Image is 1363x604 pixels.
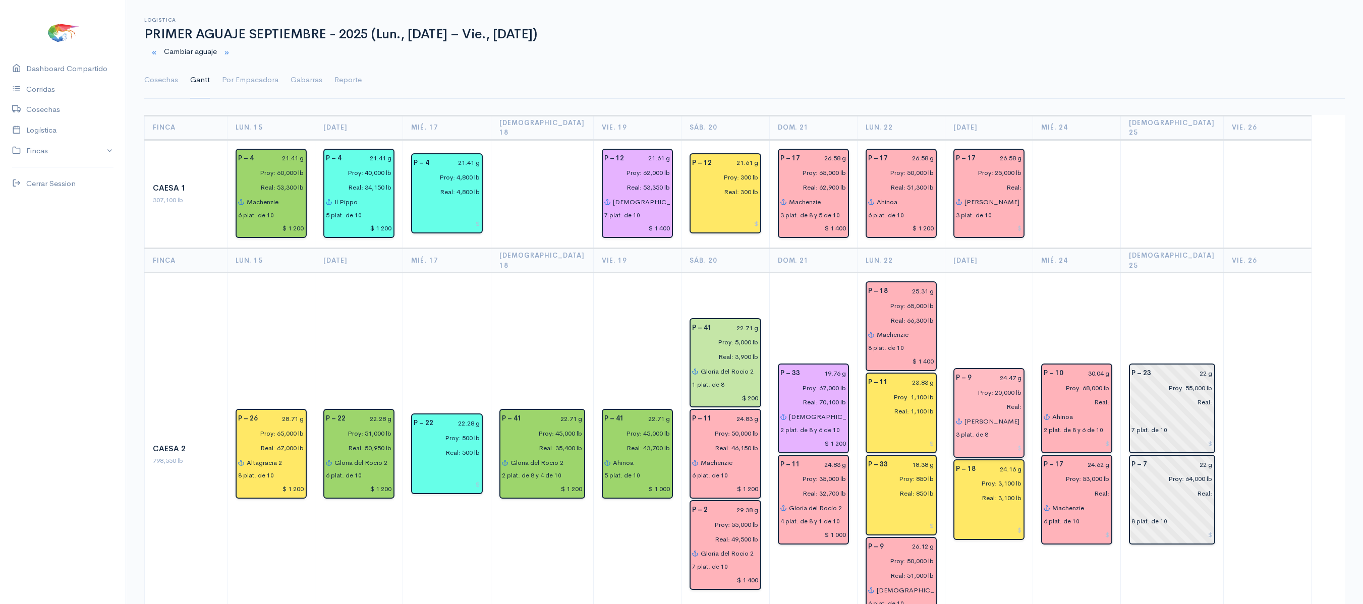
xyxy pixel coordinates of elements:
[496,426,583,441] input: estimadas
[1038,395,1110,410] input: pescadas
[1131,436,1213,451] input: $
[320,165,392,180] input: estimadas
[491,115,594,140] th: [DEMOGRAPHIC_DATA] 18
[238,221,304,236] input: $
[714,503,758,517] input: g
[682,115,769,140] th: Sáb. 20
[778,364,849,453] div: Piscina: 33 Peso: 19.76 g Libras Proy: 67,000 lb Libras Reales: 70,100 lb Rendimiento: 104.6% Emp...
[408,416,439,431] div: P – 22
[1044,517,1080,526] div: 6 plat. de 10
[435,156,480,170] input: g
[686,441,758,455] input: pescadas
[604,221,670,236] input: $
[138,42,1351,63] div: Cambiar aguaje
[598,441,670,455] input: pescadas
[602,409,673,499] div: Piscina: 41 Peso: 22.71 g Libras Proy: 45,000 lb Libras Reales: 43,700 lb Rendimiento: 97.1% Empa...
[144,62,178,98] a: Cosechas
[862,313,934,328] input: pescadas
[1129,364,1215,453] div: Piscina: 23 Peso: 22 g Libras Proy: 55,000 lb Empacadora: Sin asignar Plataformas: 7 plat. de 10
[690,500,761,590] div: Piscina: 2 Peso: 29.38 g Libras Proy: 55,000 lb Libras Reales: 49,500 lb Rendimiento: 90.0% Empac...
[1131,426,1167,435] div: 7 plat. de 10
[950,385,1022,400] input: estimadas
[774,457,806,472] div: P – 11
[1125,381,1213,395] input: estimadas
[686,517,758,532] input: estimadas
[320,441,392,455] input: pescadas
[774,180,846,195] input: pescadas
[769,115,857,140] th: Dom. 21
[1044,436,1110,451] input: $
[499,409,586,499] div: Piscina: 41 Peso: 22.71 g Libras Proy: 45,000 lb Libras Reales: 35,400 lb Rendimiento: 78.7% Empa...
[264,411,304,426] input: g
[334,62,362,98] a: Reporte
[950,180,1022,195] input: pescadas
[528,411,583,426] input: g
[894,151,934,166] input: g
[232,151,260,166] div: P – 4
[692,562,728,571] div: 7 plat. de 10
[408,156,435,170] div: P – 4
[692,217,758,231] input: $
[868,436,934,451] input: $
[956,430,988,439] div: 3 plat. de 8
[403,249,491,273] th: Mié. 17
[222,62,278,98] a: Por Empacadora
[862,457,894,472] div: P – 33
[862,554,934,568] input: estimadas
[1223,115,1311,140] th: Vie. 26
[630,151,670,166] input: g
[232,180,304,195] input: pescadas
[950,165,1022,180] input: estimadas
[862,568,934,583] input: pescadas
[780,517,840,526] div: 4 plat. de 8 y 1 de 10
[894,375,934,390] input: g
[232,441,304,455] input: pescadas
[604,211,640,220] div: 7 plat. de 10
[862,486,934,501] input: pescadas
[780,426,840,435] div: 2 plat. de 8 y 6 de 10
[686,156,718,170] div: P – 12
[774,165,846,180] input: estimadas
[686,349,758,364] input: pescadas
[320,426,392,441] input: estimadas
[408,431,480,445] input: estimadas
[1038,486,1110,501] input: pescadas
[1131,517,1167,526] div: 8 plat. de 10
[894,284,934,298] input: g
[630,411,670,426] input: g
[236,409,307,499] div: Piscina: 26 Peso: 28.71 g Libras Proy: 65,000 lb Libras Reales: 67,000 lb Rendimiento: 103.1% Emp...
[686,503,714,517] div: P – 2
[439,416,480,431] input: g
[718,156,758,170] input: g
[411,153,482,234] div: Piscina: 4 Peso: 21.41 g Libras Proy: 4,800 lb Libras Reales: 4,800 lb Rendimiento: 100.0% Empaca...
[1038,366,1069,381] div: P – 10
[982,462,1022,476] input: g
[323,149,394,238] div: Piscina: 4 Peso: 21.41 g Libras Proy: 40,000 lb Libras Reales: 34,150 lb Rendimiento: 85.4% Empac...
[403,115,491,140] th: Mié. 17
[598,151,630,166] div: P – 12
[144,17,1345,23] h6: Logistica
[232,411,264,426] div: P – 26
[692,481,758,496] input: $
[686,321,718,335] div: P – 41
[232,426,304,441] input: estimadas
[1069,366,1110,381] input: g
[1033,115,1121,140] th: Mié. 24
[315,249,403,273] th: [DATE]
[945,115,1033,140] th: [DATE]
[1125,486,1213,501] input: pescadas
[491,249,594,273] th: [DEMOGRAPHIC_DATA] 18
[780,527,846,542] input: $
[857,249,945,273] th: Lun. 22
[692,380,724,389] div: 1 plat. de 8
[866,149,937,238] div: Piscina: 17 Peso: 26.58 g Libras Proy: 50,000 lb Libras Reales: 51,300 lb Rendimiento: 102.6% Emp...
[502,471,561,480] div: 2 plat. de 8 y 4 de 10
[232,165,304,180] input: estimadas
[145,249,228,273] th: Finca
[1041,364,1112,453] div: Piscina: 10 Peso: 30.04 g Libras Proy: 68,000 lb Empacadora: Promarisco Gabarra: Ahinoa Plataform...
[868,221,934,236] input: $
[326,481,392,496] input: $
[236,149,307,238] div: Piscina: 4 Peso: 21.41 g Libras Proy: 60,000 lb Libras Reales: 53,300 lb Rendimiento: 88.8% Empac...
[326,211,362,220] div: 5 plat. de 10
[686,411,718,426] div: P – 11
